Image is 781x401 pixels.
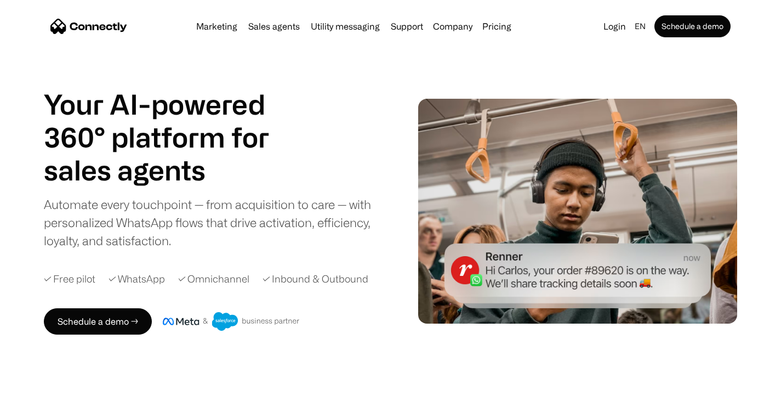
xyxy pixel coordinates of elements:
[386,22,427,31] a: Support
[178,272,249,286] div: ✓ Omnichannel
[11,381,66,397] aside: Language selected: English
[44,308,152,335] a: Schedule a demo →
[44,195,386,250] div: Automate every touchpoint — from acquisition to care — with personalized WhatsApp flows that driv...
[433,19,472,34] div: Company
[163,312,300,331] img: Meta and Salesforce business partner badge.
[306,22,384,31] a: Utility messaging
[44,272,95,286] div: ✓ Free pilot
[430,19,476,34] div: Company
[263,272,368,286] div: ✓ Inbound & Outbound
[22,382,66,397] ul: Language list
[109,272,165,286] div: ✓ WhatsApp
[44,154,296,187] div: 1 of 4
[44,154,296,187] h1: sales agents
[244,22,304,31] a: Sales agents
[478,22,516,31] a: Pricing
[44,154,296,187] div: carousel
[50,18,127,35] a: home
[630,19,652,34] div: en
[599,19,630,34] a: Login
[654,15,731,37] a: Schedule a demo
[44,88,296,154] h1: Your AI-powered 360° platform for
[192,22,242,31] a: Marketing
[635,19,646,34] div: en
